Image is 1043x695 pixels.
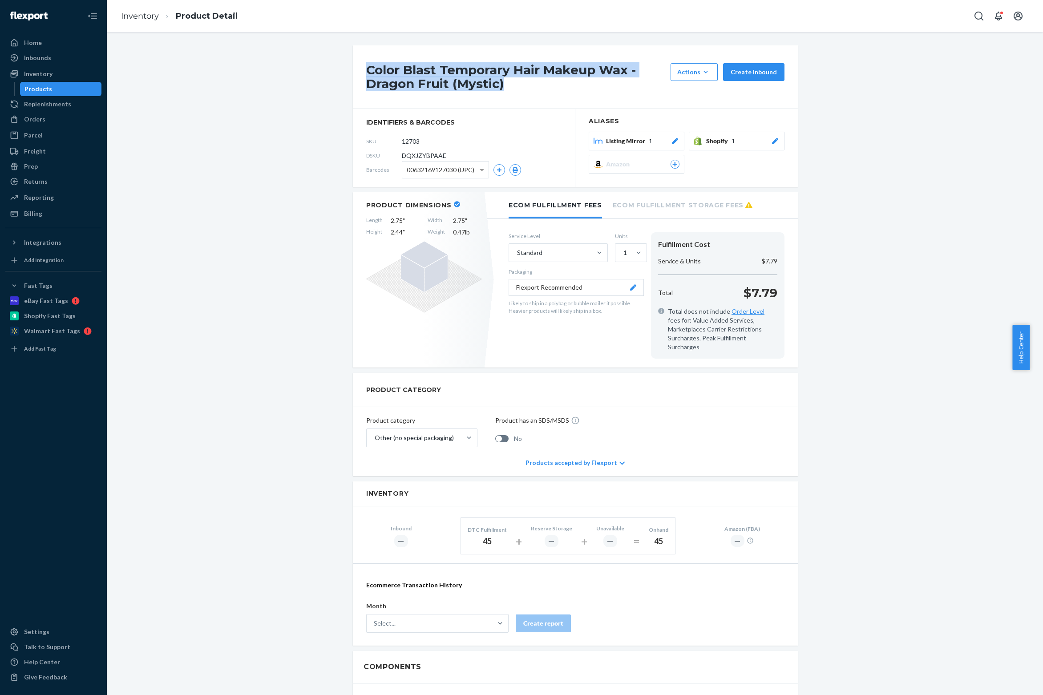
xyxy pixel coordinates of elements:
div: Reserve Storage [531,525,572,532]
div: Help Center [24,658,60,667]
a: Billing [5,206,101,221]
a: eBay Fast Tags [5,294,101,308]
span: 0.47 lb [453,228,482,237]
span: Length [366,216,383,225]
a: Order Level [732,307,764,315]
div: Amazon (FBA) [724,525,760,533]
div: Integrations [24,238,61,247]
input: Other (no special packaging) [374,433,375,442]
div: Talk to Support [24,642,70,651]
div: 45 [649,536,668,547]
a: Returns [5,174,101,189]
div: = [633,533,640,550]
div: Returns [24,177,48,186]
div: Actions [677,68,711,77]
div: ― [545,535,558,547]
p: Product category [366,416,477,425]
span: 1 [732,137,735,145]
div: DTC Fulfillment [468,526,507,533]
p: Product has an SDS/MSDS [495,416,569,425]
div: eBay Fast Tags [24,296,68,305]
button: Help Center [1012,325,1030,370]
a: Help Center [5,655,101,669]
a: Replenishments [5,97,101,111]
div: Inbound [391,525,412,532]
div: Orders [24,115,45,124]
li: Ecom Fulfillment Fees [509,192,602,218]
a: Products [20,82,102,96]
span: 00632169127030 (UPC) [407,162,474,178]
a: Prep [5,159,101,174]
button: Close Navigation [84,7,101,25]
span: " [465,217,467,224]
button: Shopify1 [689,132,784,150]
button: Open notifications [990,7,1007,25]
div: Walmart Fast Tags [24,327,80,335]
div: Shopify Fast Tags [24,311,76,320]
div: + [581,533,587,550]
div: Select... [374,619,396,628]
div: Home [24,38,42,47]
button: Amazon [589,155,684,174]
p: Total [658,288,673,297]
button: Integrations [5,235,101,250]
label: Service Level [509,232,608,240]
div: ― [731,535,744,547]
div: Products accepted by Flexport [526,449,625,476]
p: Month [366,602,509,610]
a: Shopify Fast Tags [5,309,101,323]
div: Inventory [24,69,53,78]
button: Fast Tags [5,279,101,293]
div: Fast Tags [24,281,53,290]
p: Packaging [509,268,644,275]
a: Home [5,36,101,50]
a: Freight [5,144,101,158]
span: Height [366,228,383,237]
a: Inventory [121,11,159,21]
span: SKU [366,137,402,145]
button: Create inbound [723,63,784,81]
div: Settings [24,627,49,636]
a: Inventory [5,67,101,81]
span: DQXJZYBPAAE [402,151,446,160]
a: Orders [5,112,101,126]
div: Freight [24,147,46,156]
div: Standard [517,248,542,257]
div: 45 [468,536,507,547]
div: Inbounds [24,53,51,62]
button: Listing Mirror1 [589,132,684,150]
p: $7.79 [762,257,777,266]
div: Fulfillment Cost [658,239,777,250]
div: Replenishments [24,100,71,109]
button: Create report [516,614,571,632]
span: No [514,434,522,443]
a: Add Integration [5,253,101,267]
label: Units [615,232,644,240]
a: Parcel [5,128,101,142]
span: Amazon [606,160,633,169]
img: Flexport logo [10,12,48,20]
div: Reporting [24,193,54,202]
div: Unavailable [596,525,624,532]
a: Talk to Support [5,640,101,654]
button: Actions [671,63,718,81]
div: Other (no special packaging) [375,433,454,442]
a: Reporting [5,190,101,205]
span: identifiers & barcodes [366,118,562,127]
h2: Components [364,662,421,672]
div: + [516,533,522,550]
input: 1 [623,248,623,257]
h1: Color Blast Temporary Hair Makeup Wax - Dragon Fruit (Mystic) [366,63,666,91]
div: ― [394,535,408,547]
span: 2.44 [391,228,420,237]
span: Shopify [706,137,732,145]
div: Create report [523,619,563,628]
a: Product Detail [176,11,238,21]
p: Service & Units [658,257,701,266]
span: Listing Mirror [606,137,649,145]
a: Settings [5,625,101,639]
div: ― [603,535,617,547]
li: Ecom Fulfillment Storage Fees [613,192,752,217]
p: $7.79 [744,284,777,302]
h2: PRODUCT CATEGORY [366,382,441,398]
